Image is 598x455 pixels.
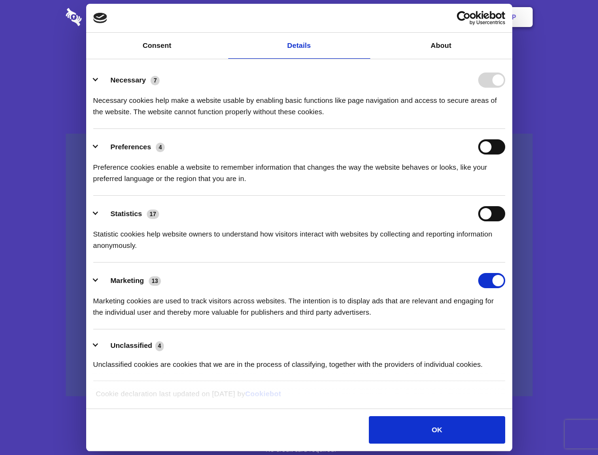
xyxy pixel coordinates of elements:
button: Unclassified (4) [93,340,170,352]
a: Usercentrics Cookiebot - opens in a new window [422,11,505,25]
label: Marketing [110,276,144,284]
img: logo-wordmark-white-trans-d4663122ce5f474addd5e946df7df03e33cb6a1c49d2221995e7729f52c070b2.svg [66,8,147,26]
button: Statistics (17) [93,206,165,221]
div: Preference cookies enable a website to remember information that changes the way the website beha... [93,155,505,184]
span: 13 [149,276,161,286]
img: logo [93,13,107,23]
a: Pricing [278,2,319,32]
a: Details [228,33,370,59]
a: About [370,33,512,59]
div: Cookie declaration last updated on [DATE] by [89,388,509,407]
label: Statistics [110,209,142,218]
span: 4 [156,143,165,152]
div: Statistic cookies help website owners to understand how visitors interact with websites by collec... [93,221,505,251]
a: Contact [384,2,428,32]
div: Marketing cookies are used to track visitors across websites. The intention is to display ads tha... [93,288,505,318]
a: Cookiebot [245,390,281,398]
a: Login [429,2,471,32]
span: 7 [151,76,160,85]
button: Necessary (7) [93,73,166,88]
h4: Auto-redaction of sensitive data, encrypted data sharing and self-destructing private chats. Shar... [66,86,533,118]
label: Preferences [110,143,151,151]
div: Unclassified cookies are cookies that we are in the process of classifying, together with the pro... [93,352,505,370]
h1: Eliminate Slack Data Loss. [66,43,533,77]
iframe: Drift Widget Chat Controller [551,408,587,444]
button: Marketing (13) [93,273,167,288]
label: Necessary [110,76,146,84]
button: OK [369,416,505,444]
a: Wistia video thumbnail [66,134,533,397]
div: Necessary cookies help make a website usable by enabling basic functions like page navigation and... [93,88,505,118]
span: 17 [147,209,159,219]
span: 4 [155,341,164,351]
a: Consent [86,33,228,59]
button: Preferences (4) [93,139,171,155]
